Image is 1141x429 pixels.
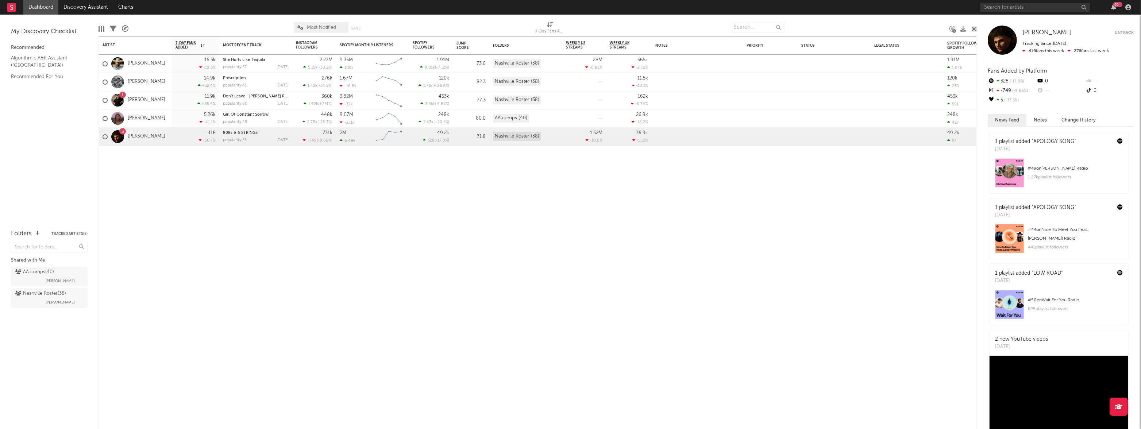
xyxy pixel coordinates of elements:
[995,138,1076,146] div: 1 playlist added
[631,101,648,106] div: -6.76 %
[947,112,958,117] div: 248k
[1022,30,1072,36] span: [PERSON_NAME]
[340,138,355,143] div: 6.49k
[419,83,449,88] div: ( )
[304,101,332,106] div: ( )
[198,83,216,88] div: +32.4 %
[308,66,317,70] span: 5.15k
[308,84,317,88] span: 1.42k
[197,101,216,106] div: +85.9 %
[303,65,332,70] div: ( )
[1009,80,1024,84] span: -17.8 %
[585,65,602,70] div: -0.82 %
[947,102,959,107] div: 591
[319,102,331,106] span: +231 %
[223,58,289,62] div: She Hurts Like Tequila
[435,120,448,124] span: +20.1 %
[456,114,486,123] div: 80.0
[11,288,88,308] a: Nashville Roster(38)[PERSON_NAME]
[15,289,66,298] div: Nashville Roster ( 38 )
[1115,29,1134,36] button: Untrack
[436,66,448,70] span: -7.12 %
[223,94,289,98] div: Don't Leave - Jolene Remix
[205,131,216,135] div: -416
[321,94,332,99] div: 360k
[1022,49,1064,53] span: -416 fans this week
[420,65,449,70] div: ( )
[176,41,199,50] span: 7-Day Fans Added
[223,76,289,80] div: Prescription
[1036,86,1085,96] div: --
[128,79,165,85] a: [PERSON_NAME]
[493,96,541,104] div: Nashville Roster (38)
[456,41,475,50] div: Jump Score
[995,212,1076,219] div: [DATE]
[1085,86,1134,96] div: 0
[373,128,405,146] svg: Chart title
[995,277,1063,285] div: [DATE]
[11,54,80,69] a: Algorithmic A&R Assistant ([GEOGRAPHIC_DATA])
[46,277,75,285] span: [PERSON_NAME]
[1085,77,1134,86] div: --
[988,114,1026,126] button: News Feed
[1022,42,1066,46] span: Tracking Since: [DATE]
[319,120,331,124] span: -28.3 %
[434,102,448,106] span: +4.81 %
[801,43,849,48] div: Status
[947,58,960,62] div: 1.91M
[636,112,648,117] div: 26.9k
[947,84,959,88] div: 230
[122,18,128,39] div: A&R Pipeline
[223,58,265,62] a: She Hurts Like Tequila
[11,242,88,252] input: Search for folders...
[373,73,405,91] svg: Chart title
[319,84,331,88] span: -34.5 %
[204,112,216,117] div: 5.26k
[990,290,1128,325] a: #50onWait For You Radio825playlist followers
[223,131,258,135] a: 808s & 6 STRINGS
[308,139,317,143] span: -749
[947,76,957,81] div: 120k
[632,120,648,124] div: -18.2 %
[318,139,331,143] span: -9.66 %
[420,101,449,106] div: ( )
[493,132,541,141] div: Nashville Roster (38)
[1036,77,1085,86] div: 0
[128,134,165,140] a: [PERSON_NAME]
[323,131,332,135] div: 731k
[493,114,529,123] div: AA comps (40)
[428,139,435,143] span: 328
[632,83,648,88] div: -10.1 %
[277,65,289,69] div: [DATE]
[340,65,354,70] div: 100k
[340,102,353,107] div: -37k
[128,115,165,121] a: [PERSON_NAME]
[223,113,269,117] a: Girl Of Constant Sorrow
[303,83,332,88] div: ( )
[223,113,289,117] div: Girl Of Constant Sorrow
[99,18,104,39] div: Edit Columns
[1026,114,1054,126] button: Notes
[439,94,449,99] div: 453k
[632,138,648,143] div: -1.13 %
[277,84,289,88] div: [DATE]
[995,343,1048,351] div: [DATE]
[433,84,448,88] span: +0.89 %
[223,43,278,47] div: Most Recent Track
[128,97,165,103] a: [PERSON_NAME]
[199,138,216,143] div: -50.7 %
[590,131,602,135] div: 1.52M
[1028,173,1123,182] div: 1.27k playlist followers
[988,77,1036,86] div: 328
[419,120,449,124] div: ( )
[1032,205,1076,210] a: "APOLOGY SONG"
[980,3,1090,12] input: Search for artists
[320,58,332,62] div: 2.27M
[988,68,1047,74] span: Fans Added by Platform
[990,158,1128,193] a: #49on[PERSON_NAME] Radio1.27kplaylist followers
[319,66,331,70] span: -30.2 %
[425,66,435,70] span: 9.01k
[586,138,602,143] div: -10.6 %
[204,58,216,62] div: 16.5k
[1011,89,1028,93] span: -9.66 %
